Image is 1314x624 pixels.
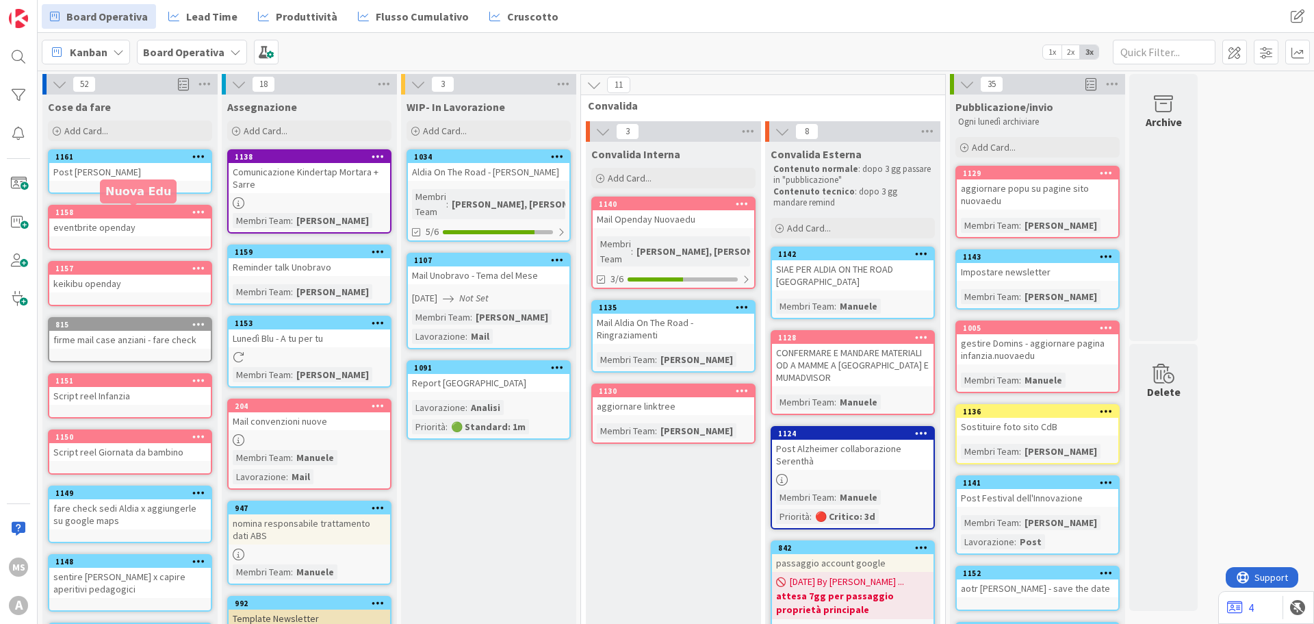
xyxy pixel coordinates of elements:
div: Sostituire foto sito CdB [957,418,1118,436]
span: WIP- In Lavorazione [407,100,505,114]
div: sentire [PERSON_NAME] x capire aperitivi pedagogici [49,568,211,598]
span: [DATE] [412,291,437,305]
div: 1153Lunedì Blu - A tu per tu [229,317,390,347]
div: 1157 [49,262,211,275]
span: 3 [431,76,454,92]
div: 1034Aldia On The Road - [PERSON_NAME] [408,151,569,181]
div: 1138 [235,152,390,162]
div: Membri Team [233,367,291,382]
span: 35 [980,76,1003,92]
div: [PERSON_NAME] [657,423,736,438]
div: [PERSON_NAME], [PERSON_NAME] [633,244,790,259]
div: 842 [772,542,933,554]
div: 1124Post Alzheimer collaborazione Serenthà [772,427,933,470]
div: Lunedì Blu - A tu per tu [229,329,390,347]
a: 1138Comunicazione Kindertap Mortara + SarreMembri Team:[PERSON_NAME] [227,149,391,234]
span: : [291,450,293,465]
b: Board Operativa [143,45,224,59]
span: Flusso Cumulativo [376,8,469,25]
div: 1161 [55,152,211,162]
div: 🟢 Standard: 1m [448,419,529,434]
span: 2x [1061,45,1080,59]
div: Manuele [836,490,881,505]
div: [PERSON_NAME] [293,213,372,228]
div: 1005 [957,322,1118,334]
span: Add Card... [64,125,108,137]
span: Cose da fare [48,100,111,114]
span: Cruscotto [507,8,558,25]
a: 1005gestire Domins - aggiornare pagina infanzia.nuovaeduMembri Team:Manuele [955,321,1120,393]
div: 1091Report [GEOGRAPHIC_DATA] [408,362,569,392]
div: firme mail case anziani - fare check [49,331,211,349]
div: 1130 [599,386,754,396]
div: 1136 [963,407,1118,416]
div: [PERSON_NAME] [293,367,372,382]
span: : [834,395,836,410]
span: : [1019,444,1021,459]
div: 204Mail convenzioni nuove [229,400,390,430]
div: 1107Mail Unobravo - Tema del Mese [408,254,569,284]
div: 1148sentire [PERSON_NAME] x capire aperitivi pedagogici [49,556,211,598]
div: Delete [1147,384,1181,400]
div: Manuele [293,450,337,465]
div: Membri Team [597,352,655,367]
div: 815 [55,320,211,329]
strong: Contenuto tecnico [773,186,855,197]
span: : [834,490,836,505]
div: 1141 [957,477,1118,489]
span: 18 [252,76,275,92]
span: 52 [73,76,96,92]
div: 1150 [49,431,211,443]
div: 1135 [593,301,754,314]
a: 1034Aldia On The Road - [PERSON_NAME]Membri Team:[PERSON_NAME], [PERSON_NAME]5/6 [407,149,571,242]
a: 204Mail convenzioni nuoveMembri Team:ManueleLavorazione:Mail [227,399,391,490]
div: 1143 [957,251,1118,263]
a: 1129aggiornare popu su pagine sito nuovaeduMembri Team:[PERSON_NAME] [955,166,1120,238]
div: 1107 [414,255,569,265]
div: 1034 [414,152,569,162]
div: Post Alzheimer collaborazione Serenthà [772,440,933,470]
div: 842 [778,543,933,553]
div: Membri Team [961,515,1019,530]
a: Cruscotto [481,4,567,29]
span: : [810,509,812,524]
div: aotr [PERSON_NAME] - save the date [957,579,1118,597]
div: 1149 [49,487,211,499]
h5: Nuova Edu [105,185,171,198]
a: 1148sentire [PERSON_NAME] x capire aperitivi pedagogici [48,554,212,612]
span: Convalida Interna [591,147,680,161]
div: Membri Team [597,423,655,438]
span: Add Card... [423,125,467,137]
div: 1141Post Festival dell'Innovazione [957,477,1118,507]
span: : [1014,534,1016,549]
a: 815firme mail case anziani - fare check [48,317,212,362]
div: [PERSON_NAME], [PERSON_NAME] [448,197,605,212]
div: 1128CONFERMARE E MANDARE MATERIALI OD A MAMME A [GEOGRAPHIC_DATA] E MUMADVISOR [772,332,933,386]
div: Mail Openday Nuovaedu [593,210,754,228]
div: gestire Domins - aggiornare pagina infanzia.nuovaedu [957,334,1118,364]
div: 1135Mail Aldia On The Road - Ringraziamenti [593,301,754,344]
span: : [655,423,657,438]
span: : [631,244,633,259]
a: Lead Time [160,4,246,29]
a: 1128CONFERMARE E MANDARE MATERIALI OD A MAMME A [GEOGRAPHIC_DATA] E MUMADVISORMembri Team:Manuele [771,330,935,415]
div: Lavorazione [412,400,465,415]
div: [PERSON_NAME] [472,310,552,325]
div: 1124 [778,429,933,438]
div: 1142 [778,249,933,259]
a: 1140Mail Openday NuovaeduMembri Team:[PERSON_NAME], [PERSON_NAME]3/6 [591,197,756,289]
div: Membri Team [961,444,1019,459]
div: 1005gestire Domins - aggiornare pagina infanzia.nuovaedu [957,322,1118,364]
div: Post [1016,534,1045,549]
span: [DATE] By [PERSON_NAME] ... [790,575,904,589]
span: : [291,367,293,382]
div: 1140 [593,198,754,210]
div: 1130 [593,385,754,397]
span: 8 [795,123,819,140]
div: A [9,596,28,615]
a: 1130aggiornare linktreeMembri Team:[PERSON_NAME] [591,384,756,444]
div: 1129 [957,167,1118,179]
span: : [465,400,467,415]
div: nomina responsabile trattamento dati ABS [229,514,390,545]
a: 1107Mail Unobravo - Tema del Mese[DATE]Not SetMembri Team:[PERSON_NAME]Lavorazione:Mail [407,253,571,349]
